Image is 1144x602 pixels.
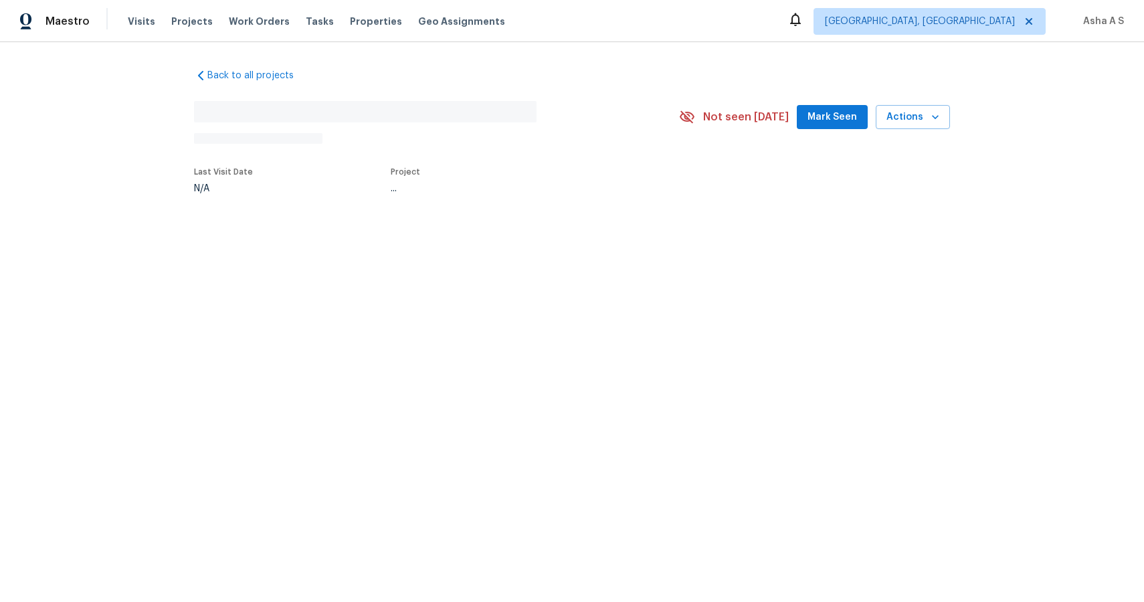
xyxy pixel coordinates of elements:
span: Work Orders [229,15,290,28]
span: Tasks [306,17,334,26]
span: Geo Assignments [418,15,505,28]
button: Mark Seen [797,105,868,130]
span: Asha A S [1078,15,1124,28]
span: Not seen [DATE] [703,110,789,124]
span: Projects [171,15,213,28]
span: Maestro [45,15,90,28]
a: Back to all projects [194,69,322,82]
span: Visits [128,15,155,28]
span: Last Visit Date [194,168,253,176]
button: Actions [876,105,950,130]
div: N/A [194,184,253,193]
span: [GEOGRAPHIC_DATA], [GEOGRAPHIC_DATA] [825,15,1015,28]
span: Mark Seen [807,109,857,126]
span: Actions [886,109,939,126]
div: ... [391,184,648,193]
span: Properties [350,15,402,28]
span: Project [391,168,420,176]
